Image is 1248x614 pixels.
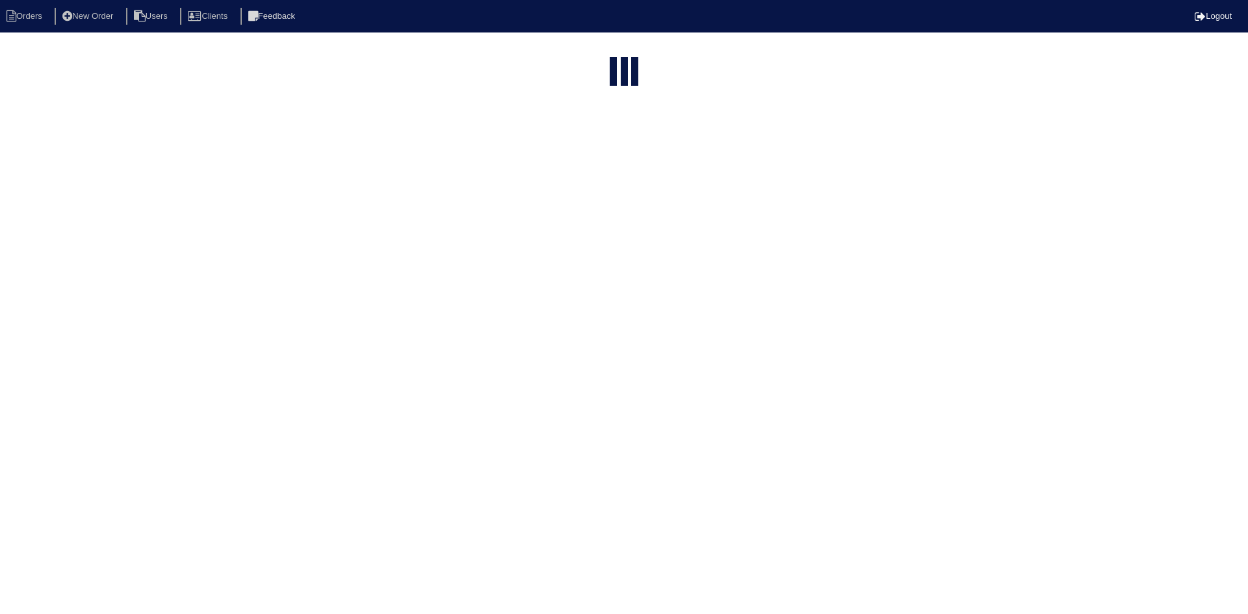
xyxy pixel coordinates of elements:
li: Feedback [240,8,305,25]
a: Logout [1195,11,1232,21]
li: New Order [55,8,123,25]
a: Users [126,11,178,21]
li: Clients [180,8,238,25]
a: New Order [55,11,123,21]
a: Clients [180,11,238,21]
div: loading... [621,57,628,88]
li: Users [126,8,178,25]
